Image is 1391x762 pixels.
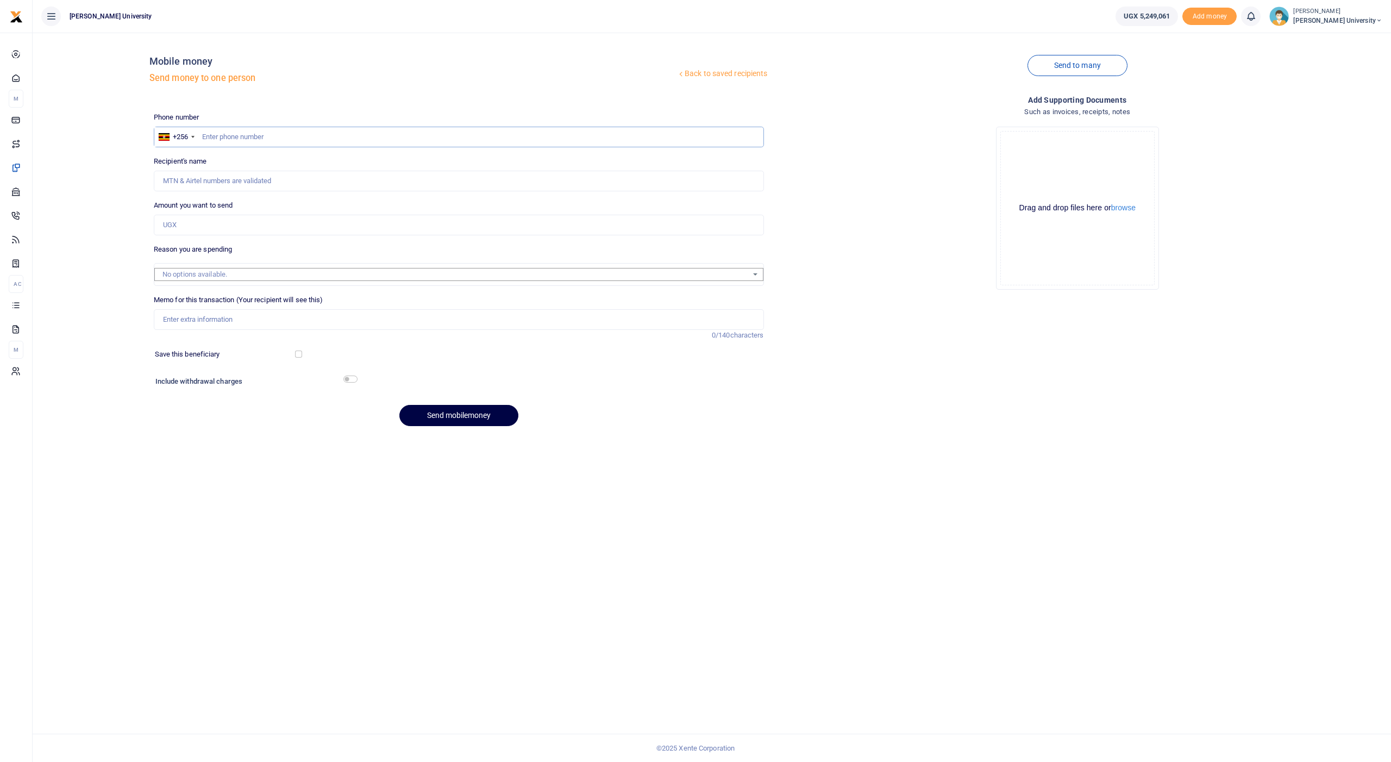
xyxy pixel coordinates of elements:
[154,200,233,211] label: Amount you want to send
[154,295,323,305] label: Memo for this transaction (Your recipient will see this)
[1124,11,1170,22] span: UGX 5,249,061
[9,275,23,293] li: Ac
[676,64,768,84] a: Back to saved recipients
[399,405,518,426] button: Send mobilemoney
[1293,7,1382,16] small: [PERSON_NAME]
[1182,11,1237,20] a: Add money
[1111,204,1136,211] button: browse
[155,349,220,360] label: Save this beneficiary
[154,127,198,147] div: Uganda: +256
[1269,7,1289,26] img: profile-user
[1293,16,1382,26] span: [PERSON_NAME] University
[773,106,1383,118] h4: Such as invoices, receipts, notes
[712,331,730,339] span: 0/140
[154,244,232,255] label: Reason you are spending
[1269,7,1382,26] a: profile-user [PERSON_NAME] [PERSON_NAME] University
[149,55,676,67] h4: Mobile money
[10,10,23,23] img: logo-small
[162,269,748,280] div: No options available.
[154,309,764,330] input: Enter extra information
[1111,7,1182,26] li: Wallet ballance
[154,112,199,123] label: Phone number
[730,331,764,339] span: characters
[173,132,188,142] div: +256
[149,73,676,84] h5: Send money to one person
[1001,203,1154,213] div: Drag and drop files here or
[65,11,156,21] span: [PERSON_NAME] University
[10,12,23,20] a: logo-small logo-large logo-large
[154,127,764,147] input: Enter phone number
[773,94,1383,106] h4: Add supporting Documents
[154,156,207,167] label: Recipient's name
[1182,8,1237,26] span: Add money
[154,171,764,191] input: MTN & Airtel numbers are validated
[1116,7,1178,26] a: UGX 5,249,061
[996,127,1159,290] div: File Uploader
[1182,8,1237,26] li: Toup your wallet
[1027,55,1127,76] a: Send to many
[9,341,23,359] li: M
[154,215,764,235] input: UGX
[9,90,23,108] li: M
[155,377,353,386] h6: Include withdrawal charges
